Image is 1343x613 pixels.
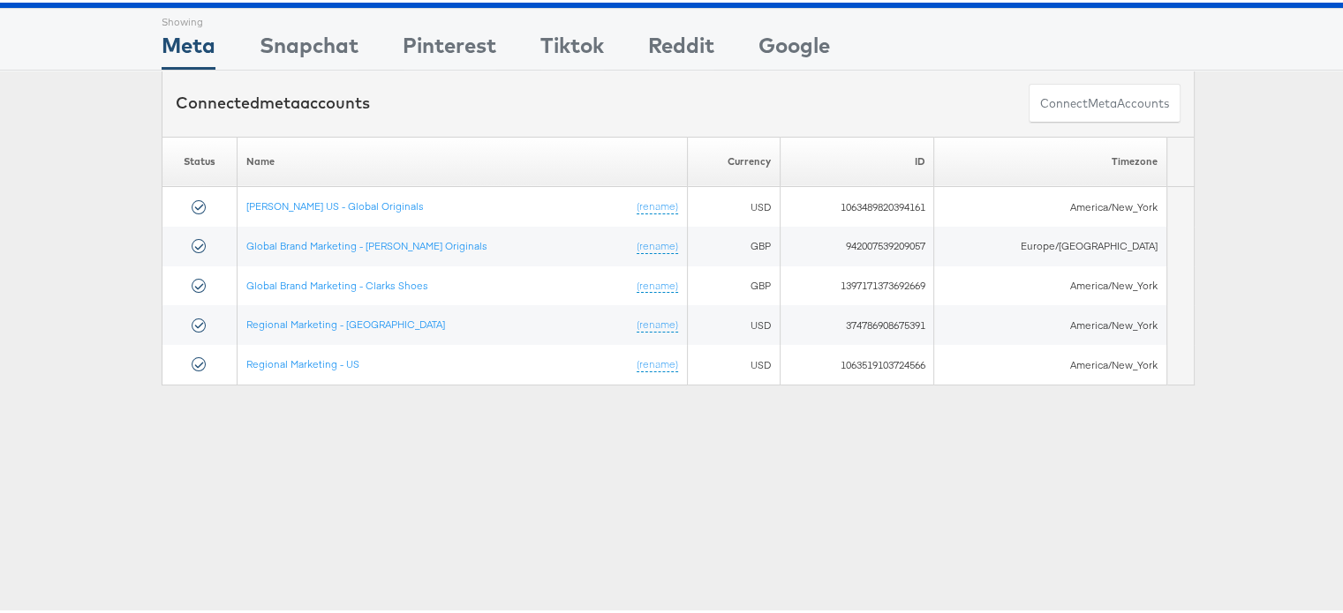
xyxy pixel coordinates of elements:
th: Status [162,134,238,184]
a: (rename) [637,236,678,251]
a: Regional Marketing - US [246,355,359,368]
button: ConnectmetaAccounts [1029,81,1181,121]
a: (rename) [637,355,678,370]
a: (rename) [637,315,678,330]
div: Meta [162,27,215,67]
div: Connected accounts [176,89,370,112]
div: Showing [162,6,215,27]
td: 1063519103724566 [780,342,934,382]
th: Timezone [934,134,1166,184]
span: meta [1088,93,1117,109]
td: America/New_York [934,184,1166,224]
td: 1397171373692669 [780,264,934,303]
td: GBP [687,224,780,264]
div: Google [758,27,830,67]
td: America/New_York [934,342,1166,382]
a: (rename) [637,197,678,212]
td: USD [687,342,780,382]
a: Regional Marketing - [GEOGRAPHIC_DATA] [246,315,445,328]
div: Tiktok [540,27,604,67]
td: USD [687,184,780,224]
th: Name [238,134,688,184]
td: America/New_York [934,303,1166,342]
td: America/New_York [934,264,1166,303]
a: [PERSON_NAME] US - Global Originals [246,197,424,210]
td: 1063489820394161 [780,184,934,224]
td: 374786908675391 [780,303,934,342]
a: Global Brand Marketing - [PERSON_NAME] Originals [246,236,487,250]
th: Currency [687,134,780,184]
td: Europe/[GEOGRAPHIC_DATA] [934,224,1166,264]
td: 942007539209057 [780,224,934,264]
div: Snapchat [260,27,358,67]
div: Pinterest [403,27,496,67]
a: Global Brand Marketing - Clarks Shoes [246,276,428,289]
a: (rename) [637,276,678,291]
th: ID [780,134,934,184]
div: Reddit [648,27,714,67]
span: meta [260,90,300,110]
td: USD [687,303,780,342]
td: GBP [687,264,780,303]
